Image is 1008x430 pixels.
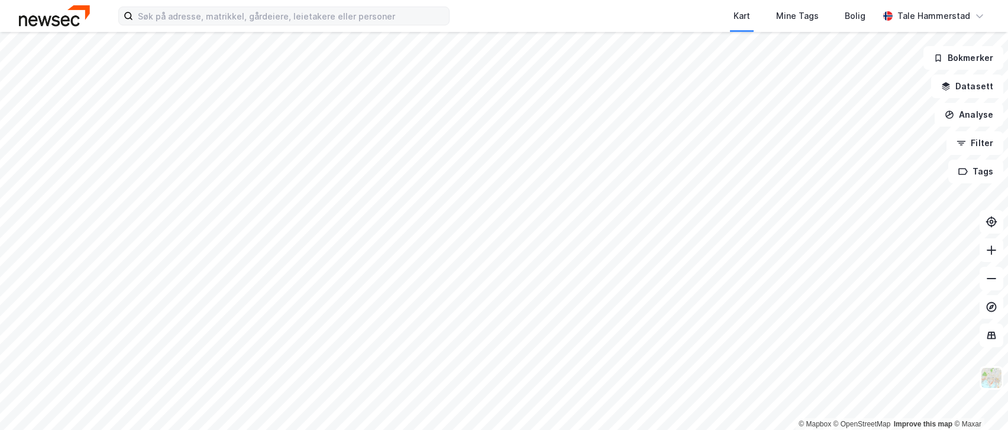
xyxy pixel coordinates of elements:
div: Tale Hammerstad [897,9,970,23]
input: Søk på adresse, matrikkel, gårdeiere, leietakere eller personer [133,7,449,25]
button: Datasett [931,75,1003,98]
a: OpenStreetMap [833,420,891,428]
div: Kart [734,9,750,23]
a: Improve this map [894,420,952,428]
div: Kontrollprogram for chat [949,373,1008,430]
button: Filter [946,131,1003,155]
button: Bokmerker [923,46,1003,70]
a: Mapbox [799,420,831,428]
div: Mine Tags [776,9,819,23]
iframe: Chat Widget [949,373,1008,430]
button: Analyse [935,103,1003,127]
img: newsec-logo.f6e21ccffca1b3a03d2d.png [19,5,90,26]
img: Z [980,367,1003,389]
div: Bolig [845,9,865,23]
button: Tags [948,160,1003,183]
